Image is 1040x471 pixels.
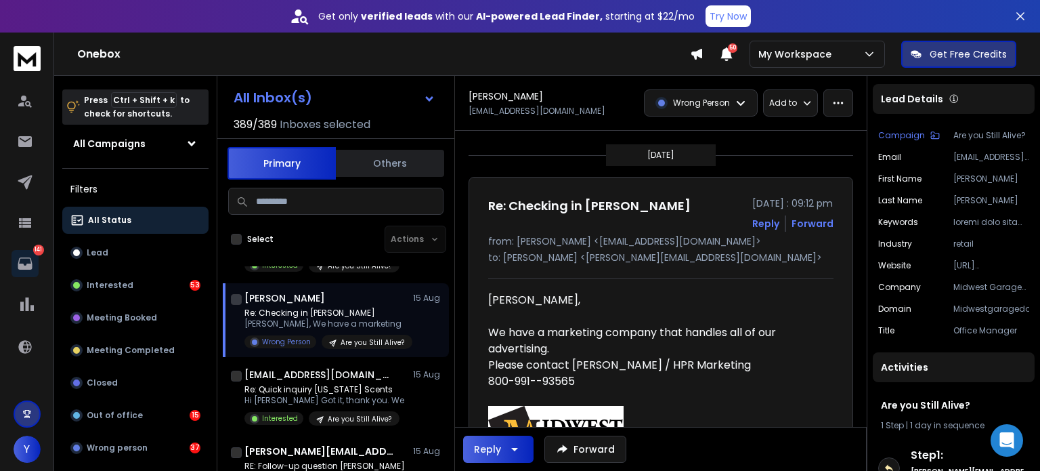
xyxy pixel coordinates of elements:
[873,352,1035,382] div: Activities
[728,43,737,53] span: 50
[878,260,911,271] p: Website
[244,445,393,458] h1: [PERSON_NAME][EMAIL_ADDRESS][DOMAIN_NAME]
[769,98,797,108] p: Add to
[881,420,1026,431] div: |
[62,337,209,364] button: Meeting Completed
[878,304,911,314] p: Domain
[953,130,1029,141] p: Are you Still Alive?
[244,384,404,395] p: Re: Quick inquiry [US_STATE] Scents
[544,436,626,463] button: Forward
[190,443,200,453] div: 37
[328,414,391,424] p: Are you Still Alive?
[647,150,674,161] p: [DATE]
[87,443,148,453] p: Wrong person
[14,46,41,71] img: logo
[234,91,312,104] h1: All Inbox(s)
[62,207,209,234] button: All Status
[758,47,837,61] p: My Workspace
[62,304,209,331] button: Meeting Booked
[62,272,209,299] button: Interested53
[87,410,143,421] p: Out of office
[62,130,209,157] button: All Campaigns
[73,137,146,150] h1: All Campaigns
[488,406,624,461] img: AIorK4xdF9062xvcjXq9Iw1CuZUM3cN0n8GNh4CvxNnSd6MR93vhCtppxRIdv18Oy8gZumy3vhFnBLBSDk0Y
[878,130,925,141] p: Campaign
[881,92,943,106] p: Lead Details
[318,9,695,23] p: Get only with our starting at $22/mo
[87,312,157,323] p: Meeting Booked
[901,41,1016,68] button: Get Free Credits
[62,369,209,396] button: Closed
[190,280,200,291] div: 53
[62,434,209,462] button: Wrong person37
[247,234,274,245] label: Select
[910,419,984,431] span: 1 day in sequence
[953,239,1029,249] p: retail
[953,304,1029,314] p: Midwestgaragedoor
[881,419,904,431] span: 1 Step
[953,325,1029,336] p: Office Manager
[14,436,41,463] button: Y
[84,94,190,121] p: Press to check for shortcuts.
[991,424,1023,457] div: Open Intercom Messenger
[488,357,823,373] div: Please contact [PERSON_NAME] / HPR Marketing
[33,245,44,255] p: 141
[878,195,922,206] p: Last Name
[361,9,433,23] strong: verified leads
[111,92,177,108] span: Ctrl + Shift + k
[752,197,833,210] p: [DATE] : 09:12 pm
[88,215,131,226] p: All Status
[469,89,543,103] h1: [PERSON_NAME]
[227,147,336,180] button: Primary
[190,410,200,421] div: 15
[62,402,209,429] button: Out of office15
[336,148,444,178] button: Others
[706,5,751,27] button: Try Now
[488,197,691,216] h1: Re: Checking in [PERSON_NAME]
[953,173,1029,184] p: [PERSON_NAME]
[911,447,1029,464] h6: Step 1 :
[878,130,940,141] button: Campaign
[413,369,443,380] p: 15 Aug
[463,436,534,463] button: Reply
[223,84,446,111] button: All Inbox(s)
[881,398,1026,412] h1: Are you Still Alive?
[792,217,833,230] div: Forward
[413,293,443,304] p: 15 Aug
[878,282,921,293] p: Company
[87,345,175,356] p: Meeting Completed
[244,368,393,382] h1: [EMAIL_ADDRESS][DOMAIN_NAME]
[930,47,1007,61] p: Get Free Credits
[62,239,209,266] button: Lead
[953,260,1029,271] p: [URL][DOMAIN_NAME]
[244,291,325,305] h1: [PERSON_NAME]
[413,446,443,457] p: 15 Aug
[488,234,833,248] p: from: [PERSON_NAME] <[EMAIL_ADDRESS][DOMAIN_NAME]>
[87,247,108,258] p: Lead
[488,251,833,264] p: to: [PERSON_NAME] <[PERSON_NAME][EMAIL_ADDRESS][DOMAIN_NAME]>
[878,325,894,336] p: Title
[488,373,823,390] div: 800-991--93565
[878,239,912,249] p: Industry
[488,292,823,308] div: [PERSON_NAME],
[953,195,1029,206] p: [PERSON_NAME]
[262,337,311,347] p: Wrong Person
[87,377,118,388] p: Closed
[953,152,1029,163] p: [EMAIL_ADDRESS][DOMAIN_NAME]
[62,180,209,199] h3: Filters
[341,337,404,348] p: Are you Still Alive?
[878,173,922,184] p: First Name
[87,280,133,291] p: Interested
[234,117,277,133] span: 389 / 389
[673,98,730,108] p: Wrong Person
[878,217,918,228] p: Keywords
[474,443,501,456] div: Reply
[953,282,1029,293] p: Midwest Garage Door Company
[244,319,407,329] p: [PERSON_NAME], We have a marketing
[244,308,407,319] p: Re: Checking in [PERSON_NAME]
[953,217,1029,228] p: loremi dolo sitam, consect, adipiscingel, seddoe temp incididun, utlaboreetd magnaal & enimadm ve...
[469,106,605,117] p: [EMAIL_ADDRESS][DOMAIN_NAME]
